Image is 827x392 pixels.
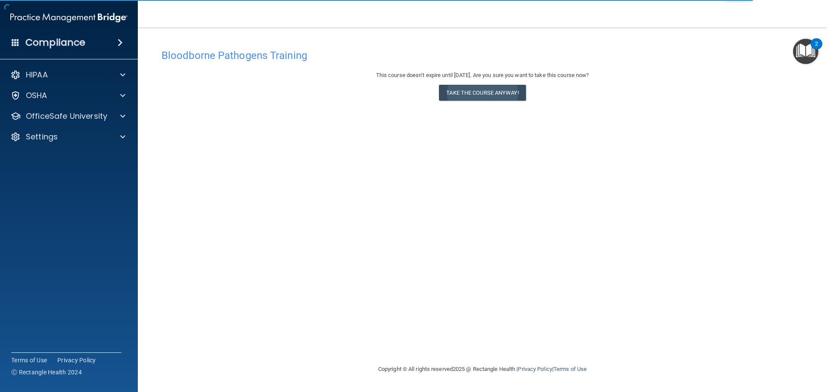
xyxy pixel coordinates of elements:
a: Terms of Use [11,356,47,364]
button: Open Resource Center, 2 new notifications [793,39,818,64]
a: Terms of Use [553,366,587,372]
p: Settings [26,132,58,142]
div: Copyright © All rights reserved 2025 @ Rectangle Health | | [325,355,640,383]
p: OSHA [26,90,47,101]
a: OSHA [10,90,125,101]
div: This course doesn’t expire until [DATE]. Are you sure you want to take this course now? [162,70,803,80]
a: Privacy Policy [57,356,96,364]
h4: Bloodborne Pathogens Training [162,50,803,61]
span: Ⓒ Rectangle Health 2024 [11,368,82,377]
p: OfficeSafe University [26,111,107,121]
p: HIPAA [26,70,48,80]
a: Privacy Policy [518,366,552,372]
a: OfficeSafe University [10,111,125,121]
a: HIPAA [10,70,125,80]
button: Take the course anyway! [439,85,525,101]
h4: Compliance [25,37,85,49]
div: 2 [815,44,818,55]
a: Settings [10,132,125,142]
img: PMB logo [10,9,127,26]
